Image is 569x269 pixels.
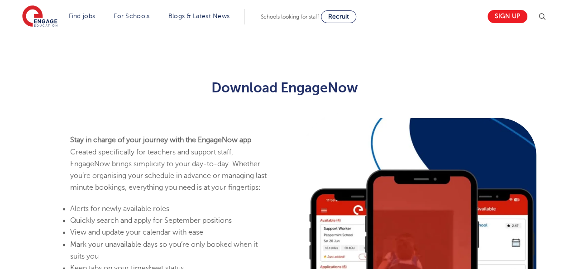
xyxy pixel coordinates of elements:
[168,13,230,19] a: Blogs & Latest News
[261,14,319,20] span: Schools looking for staff
[70,215,273,226] li: Quickly search and apply for September positions
[70,239,273,263] li: Mark your unavailable days so you’re only booked when it suits you
[70,203,273,215] li: Alerts for newly available roles
[69,13,96,19] a: Find jobs
[70,136,251,144] strong: Stay in charge of your journey with the EngageNow app
[321,10,356,23] a: Recruit
[70,226,273,238] li: View and update your calendar with ease
[70,134,273,193] p: Created specifically for teachers and support staff, EngageNow brings simplicity to your day-to-d...
[328,13,349,20] span: Recruit
[488,10,527,23] a: Sign up
[22,5,57,28] img: Engage Education
[62,80,507,96] h2: Download EngageNow
[114,13,149,19] a: For Schools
